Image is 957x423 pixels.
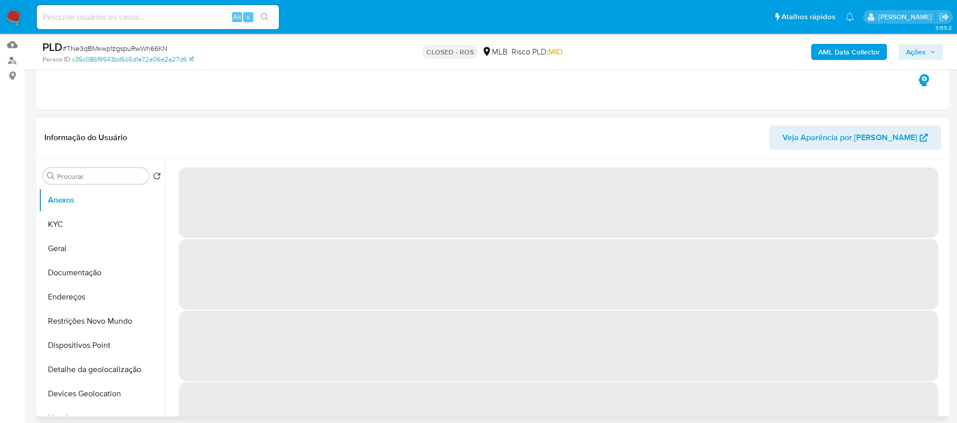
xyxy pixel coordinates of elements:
a: Notificações [846,13,854,21]
a: Sair [939,12,949,22]
b: PLD [42,39,63,55]
p: CLOSED - ROS [422,45,478,59]
span: 3.155.0 [935,24,952,32]
span: ‌ [179,311,938,381]
a: c35c086f9943bd5b5d1e72e06e2a27d6 [72,55,194,64]
span: MID [548,46,562,57]
h1: Informação do Usuário [44,133,127,143]
b: Person ID [42,55,70,64]
button: Restrições Novo Mundo [39,309,165,333]
button: AML Data Collector [811,44,887,60]
span: Ações [906,44,926,60]
input: Pesquise usuários ou casos... [37,11,279,24]
p: weverton.gomes@mercadopago.com.br [878,12,935,22]
span: Veja Aparência por [PERSON_NAME] [782,126,917,150]
span: Atalhos rápidos [781,12,835,22]
button: Retornar ao pedido padrão [153,172,161,183]
span: s [247,12,250,22]
button: Endereços [39,285,165,309]
span: # TNe3qBMkwp1zgspuRwWh66KN [63,43,167,53]
b: AML Data Collector [818,44,880,60]
button: Documentação [39,261,165,285]
div: MLB [482,46,508,57]
button: Dispositivos Point [39,333,165,357]
button: Ações [899,44,943,60]
span: Alt [233,12,241,22]
button: KYC [39,212,165,236]
button: Geral [39,236,165,261]
button: Procurar [47,172,55,180]
span: Risco PLD: [512,46,562,57]
button: Veja Aparência por [PERSON_NAME] [769,126,941,150]
button: search-icon [254,10,275,24]
span: ‌ [179,239,938,310]
button: Detalhe da geolocalização [39,357,165,382]
button: Anexos [39,188,165,212]
span: ‌ [179,167,938,238]
input: Procurar [57,172,145,181]
button: Devices Geolocation [39,382,165,406]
